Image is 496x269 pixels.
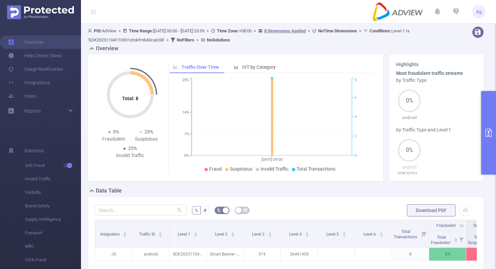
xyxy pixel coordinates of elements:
span: Fraudulent [436,223,456,228]
span: Traffic ID [139,232,156,237]
div: Sort [268,231,272,235]
div: Sort [123,231,127,235]
span: > [194,37,201,42]
span: Total Transactions [297,166,335,172]
i: icon: caret-down [159,234,162,236]
span: Suspicious [473,223,493,228]
span: > [252,28,258,33]
span: 0% [113,129,119,134]
tspan: Total: 8 [122,96,138,101]
i: icon: bg-colors [217,208,221,212]
i: icon: table [243,208,247,212]
a: Integrations [8,76,50,89]
span: Supply Intelligence [25,213,81,226]
span: Level 6 [363,232,377,237]
i: icon: caret-down [379,234,383,236]
span: Fraud [209,166,222,172]
div: Sort [194,231,198,235]
span: Solutions [24,144,44,157]
i: icon: caret-down [305,234,309,236]
i: Filter menu [457,231,466,247]
button: Download PDF [407,204,456,216]
tspan: 0% [184,153,189,158]
span: > [116,28,123,33]
p: Smart Banner - 320x50 [0] [206,248,243,261]
i: icon: caret-down [231,234,235,236]
p: SDK20251104110931stokfmb40cain58 [396,170,423,177]
span: 25% [128,146,137,151]
b: No Solutions [207,37,230,42]
div: Fraudulent [98,136,130,143]
tspan: 0 [355,153,357,158]
span: Reports [24,108,41,114]
p: 8 [392,248,429,261]
span: MRC [25,240,81,253]
span: > [164,37,171,42]
a: Users [8,89,36,103]
i: icon: caret-up [268,231,272,233]
b: Time Range: [129,28,153,33]
a: Overview [8,35,44,49]
span: Integration [100,232,121,237]
span: Level 5 [326,232,340,237]
tspan: 6 [355,95,357,100]
b: No Filters [177,37,194,42]
i: icon: caret-up [454,237,458,239]
div: by Traffic Type and Level 1 [396,126,477,133]
i: icon: caret-up [305,231,309,233]
b: No Time Dimensions [318,28,357,33]
b: Time Zone: [217,28,239,33]
tspan: 7% [184,132,189,136]
i: icon: line-chart [173,65,178,69]
i: icon: caret-up [159,231,162,233]
span: > [306,28,312,33]
input: Search... [95,205,187,215]
a: Usage Notification [8,62,63,76]
p: android [132,248,169,261]
span: Total Transactions [394,229,418,239]
a: Reports [24,104,41,118]
span: Invalid Traffic [25,172,81,186]
h2: Data Table [96,187,122,195]
span: Level 3 [252,232,266,237]
div: Sort [379,231,383,235]
tspan: 4 [355,115,357,119]
span: IVT by Category [242,64,276,70]
i: icon: caret-down [342,234,346,236]
span: Traffic Over Time [182,64,219,70]
tspan: 2 [355,134,357,139]
i: icon: caret-down [268,234,272,236]
span: Level 4 [289,232,303,237]
tspan: [DATE] 09:00 [261,157,282,162]
tspan: 25% [182,78,189,83]
span: Total Fraudulent [431,235,451,245]
a: Help Center (New) [8,49,62,62]
i: icon: caret-up [231,231,235,233]
u: 8 Dimensions Applied [264,28,306,33]
span: Anti-Fraud [25,159,81,172]
span: 0% [398,148,421,153]
span: > [204,28,211,33]
b: Most fraudulent traffic streams [396,70,463,76]
span: AdView [DATE] 00:00 - [DATE] 23:59 +08:00 [88,28,410,42]
i: icon: caret-up [123,231,127,233]
i: icon: caret-down [454,239,458,241]
div: Sort [342,231,346,235]
b: Conditions : [369,28,391,33]
span: Invalid Traffic [260,166,288,172]
i: icon: caret-up [342,231,346,233]
div: Sort [231,231,235,235]
span: Level 1 [178,232,191,237]
div: Sort [454,237,458,241]
h2: Overview [96,44,118,53]
div: by Traffic Type [396,77,477,84]
p: android [396,114,423,121]
i: icon: caret-up [194,231,197,233]
i: Filter menu [419,220,429,247]
p: JS [95,248,132,261]
img: Protected Media [7,5,74,19]
p: 0% [429,248,466,261]
p: 574 [244,248,280,261]
span: 25% [144,129,153,134]
div: Sort [158,231,162,235]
